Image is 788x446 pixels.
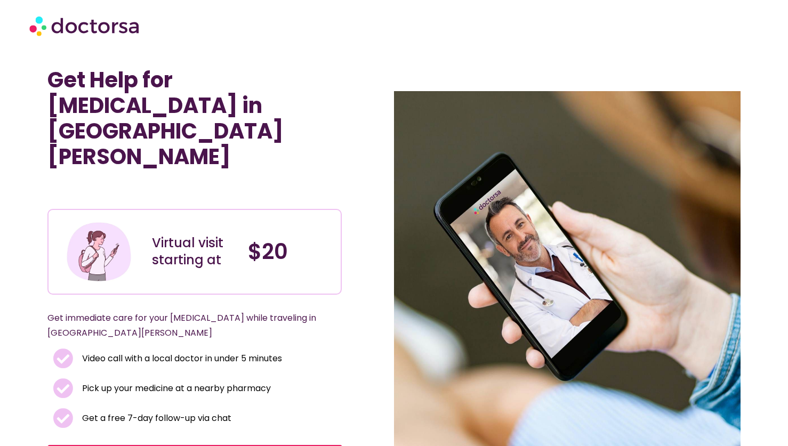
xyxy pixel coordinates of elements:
[248,239,333,264] h4: $20
[47,67,342,169] h1: Get Help for [MEDICAL_DATA] in [GEOGRAPHIC_DATA][PERSON_NAME]
[152,234,237,269] div: Virtual visit starting at
[79,351,282,366] span: Video call with a local doctor in under 5 minutes
[79,411,231,426] span: Get a free 7-day follow-up via chat
[53,185,213,198] iframe: Customer reviews powered by Trustpilot
[47,311,317,340] p: Get immediate care for your [MEDICAL_DATA] while traveling in [GEOGRAPHIC_DATA][PERSON_NAME]
[65,218,133,286] img: Illustration depicting a young woman in a casual outfit, engaged with her smartphone. She has a p...
[79,381,271,396] span: Pick up your medicine at a nearby pharmacy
